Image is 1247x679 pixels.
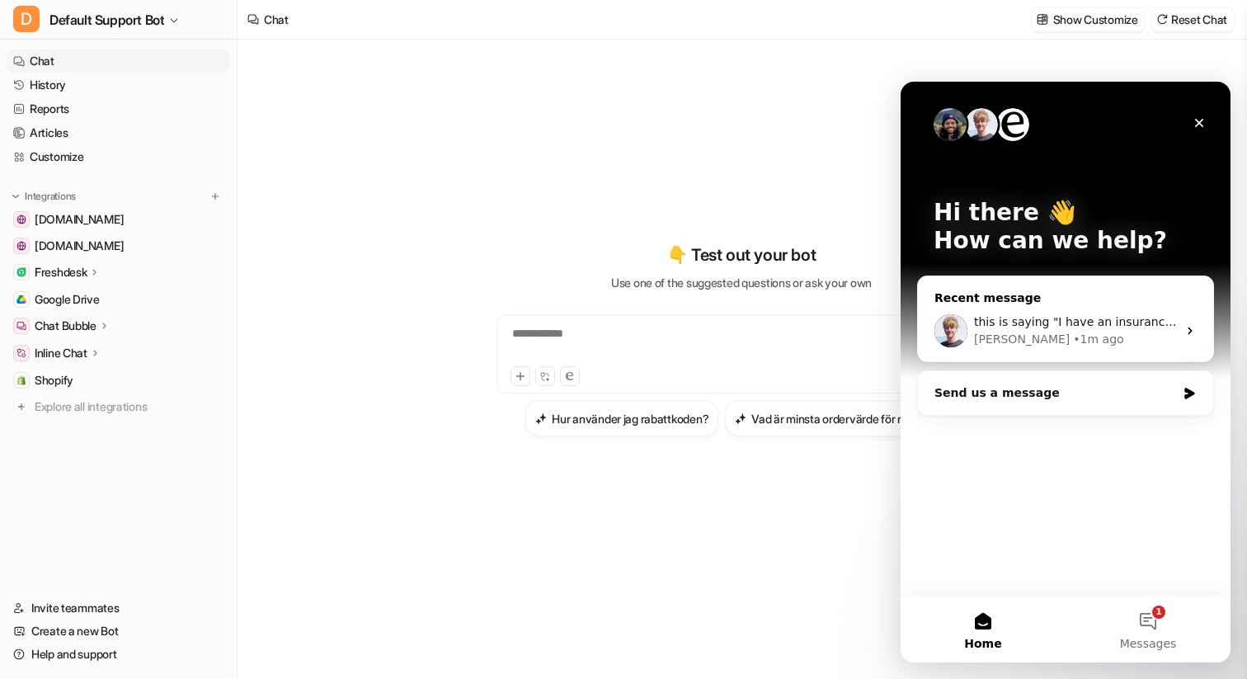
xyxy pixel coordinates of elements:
[552,410,708,427] h3: Hur använder jag rabattkoden?
[35,394,224,420] span: Explore all integrations
[35,291,100,308] span: Google Drive
[35,238,124,254] span: [DOMAIN_NAME]
[1053,11,1138,28] p: Show Customize
[16,267,26,277] img: Freshdesk
[7,288,230,311] a: Google DriveGoogle Drive
[725,400,957,436] button: Vad är minsta ordervärde för rabatten?Vad är minsta ordervärde för rabatten?
[209,191,221,202] img: menu_add.svg
[13,398,30,415] img: explore all integrations
[16,295,26,304] img: Google Drive
[35,372,73,389] span: Shopify
[7,596,230,620] a: Invite teammates
[35,345,87,361] p: Inline Chat
[25,190,76,203] p: Integrations
[1037,13,1048,26] img: customize
[264,11,289,28] div: Chat
[7,369,230,392] a: ShopifyShopify
[7,188,81,205] button: Integrations
[667,243,816,267] p: 👇 Test out your bot
[16,348,26,358] img: Inline Chat
[7,50,230,73] a: Chat
[525,400,718,436] button: Hur använder jag rabattkoden?Hur använder jag rabattkoden?
[1032,7,1145,31] button: Show Customize
[73,249,169,266] div: [PERSON_NAME]
[7,208,230,231] a: support.refurbly.se[DOMAIN_NAME]
[16,241,26,251] img: www.refurbly.se
[16,289,313,334] div: Send us a message
[901,82,1231,662] iframe: Intercom live chat
[64,556,101,568] span: Home
[34,303,275,320] div: Send us a message
[7,234,230,257] a: www.refurbly.se[DOMAIN_NAME]
[13,6,40,32] span: D
[7,121,230,144] a: Articles
[1151,7,1234,31] button: Reset Chat
[7,145,230,168] a: Customize
[1156,13,1168,26] img: reset
[35,264,87,281] p: Freshdesk
[165,515,330,581] button: Messages
[49,8,164,31] span: Default Support Bot
[751,410,947,427] h3: Vad är minsta ordervärde för rabatten?
[7,395,230,418] a: Explore all integrations
[535,413,547,425] img: Hur använder jag rabattkoden?
[219,556,276,568] span: Messages
[10,191,21,202] img: expand menu
[16,375,26,385] img: Shopify
[172,249,223,266] div: • 1m ago
[35,318,96,334] p: Chat Bubble
[611,274,872,291] p: Use one of the suggested questions or ask your own
[7,73,230,97] a: History
[284,26,313,56] div: Close
[16,321,26,331] img: Chat Bubble
[16,215,26,224] img: support.refurbly.se
[7,643,230,666] a: Help and support
[7,620,230,643] a: Create a new Bot
[35,211,124,228] span: [DOMAIN_NAME]
[735,413,746,425] img: Vad är minsta ordervärde för rabatten?
[7,97,230,120] a: Reports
